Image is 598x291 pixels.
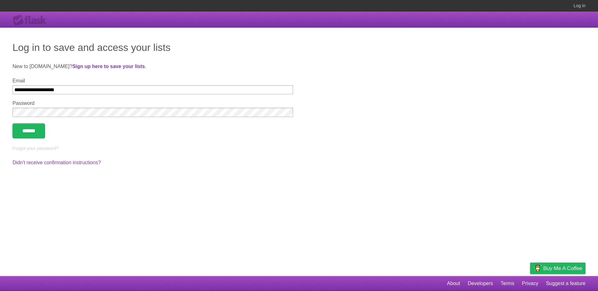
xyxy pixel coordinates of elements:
a: Suggest a feature [546,278,585,289]
a: About [447,278,460,289]
a: Sign up here to save your lists [72,64,145,69]
p: New to [DOMAIN_NAME]? . [13,63,585,70]
a: Buy me a coffee [530,263,585,274]
label: Password [13,101,293,106]
h1: Log in to save and access your lists [13,40,585,55]
a: Forgot your password? [13,146,58,151]
img: Buy me a coffee [533,263,542,274]
a: Developers [468,278,493,289]
span: Buy me a coffee [543,263,582,274]
a: Privacy [522,278,538,289]
a: Terms [501,278,514,289]
a: Didn't receive confirmation instructions? [13,160,101,165]
div: Flask [13,15,50,26]
label: Email [13,78,293,84]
